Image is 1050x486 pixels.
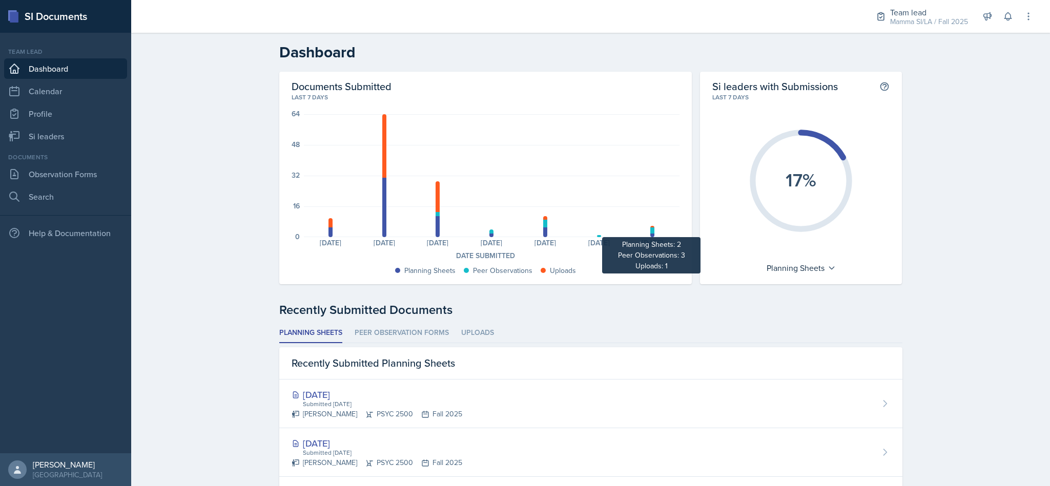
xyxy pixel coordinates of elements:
[292,110,300,117] div: 64
[473,265,532,276] div: Peer Observations
[4,47,127,56] div: Team lead
[357,239,411,246] div: [DATE]
[4,81,127,101] a: Calendar
[292,457,462,468] div: [PERSON_NAME] PSYC 2500 Fall 2025
[4,223,127,243] div: Help & Documentation
[890,6,968,18] div: Team lead
[626,239,680,246] div: [DATE]
[4,164,127,184] a: Observation Forms
[4,58,127,79] a: Dashboard
[279,301,902,319] div: Recently Submitted Documents
[295,233,300,240] div: 0
[279,379,902,428] a: [DATE] Submitted [DATE] [PERSON_NAME]PSYC 2500Fall 2025
[786,166,816,193] text: 17%
[4,186,127,207] a: Search
[550,265,576,276] div: Uploads
[292,93,680,102] div: Last 7 days
[279,323,342,343] li: Planning Sheets
[292,80,680,93] h2: Documents Submitted
[292,141,300,148] div: 48
[292,388,462,402] div: [DATE]
[761,260,841,276] div: Planning Sheets
[302,399,462,409] div: Submitted [DATE]
[890,16,968,27] div: Mamma SI/LA / Fall 2025
[292,172,300,179] div: 32
[712,93,890,102] div: Last 7 days
[304,239,358,246] div: [DATE]
[4,103,127,124] a: Profile
[33,470,102,480] div: [GEOGRAPHIC_DATA]
[33,459,102,470] div: [PERSON_NAME]
[302,448,462,457] div: Submitted [DATE]
[572,239,626,246] div: [DATE]
[712,80,838,93] h2: Si leaders with Submissions
[404,265,456,276] div: Planning Sheets
[279,428,902,477] a: [DATE] Submitted [DATE] [PERSON_NAME]PSYC 2500Fall 2025
[292,409,462,419] div: [PERSON_NAME] PSYC 2500 Fall 2025
[519,239,572,246] div: [DATE]
[411,239,465,246] div: [DATE]
[292,250,680,261] div: Date Submitted
[293,202,300,209] div: 16
[465,239,519,246] div: [DATE]
[279,43,902,61] h2: Dashboard
[355,323,449,343] li: Peer Observation Forms
[4,153,127,162] div: Documents
[4,126,127,146] a: Si leaders
[461,323,494,343] li: Uploads
[279,347,902,379] div: Recently Submitted Planning Sheets
[292,436,462,450] div: [DATE]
